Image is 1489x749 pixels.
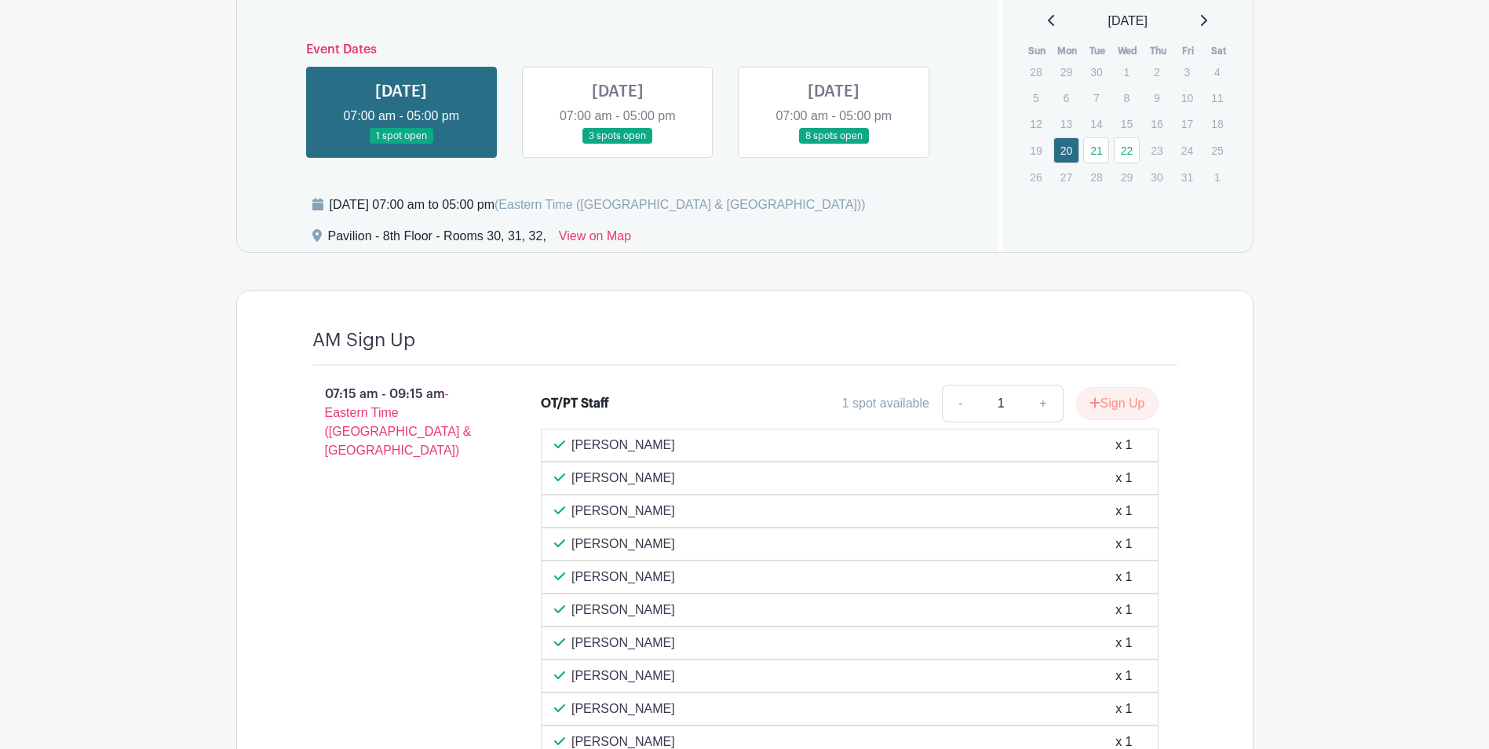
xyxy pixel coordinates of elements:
[1203,43,1234,59] th: Sat
[1114,86,1140,110] p: 8
[1204,165,1230,189] p: 1
[328,227,546,252] div: Pavilion - 8th Floor - Rooms 30, 31, 32,
[1114,165,1140,189] p: 29
[1204,111,1230,136] p: 18
[1053,60,1079,84] p: 29
[1204,60,1230,84] p: 4
[1083,111,1109,136] p: 14
[571,634,675,652] p: [PERSON_NAME]
[1076,387,1159,420] button: Sign Up
[1053,165,1079,189] p: 27
[1144,111,1170,136] p: 16
[1115,634,1132,652] div: x 1
[1174,111,1200,136] p: 17
[287,378,516,466] p: 07:15 am - 09:15 am
[942,385,978,422] a: -
[1023,86,1049,110] p: 5
[1174,165,1200,189] p: 31
[1115,568,1132,586] div: x 1
[1115,502,1132,521] div: x 1
[1174,86,1200,110] p: 10
[1174,60,1200,84] p: 3
[1114,111,1140,136] p: 15
[571,568,675,586] p: [PERSON_NAME]
[1115,535,1132,554] div: x 1
[1083,86,1109,110] p: 7
[842,394,929,413] div: 1 spot available
[1115,667,1132,685] div: x 1
[312,329,415,352] h4: AM Sign Up
[1022,43,1053,59] th: Sun
[1144,138,1170,163] p: 23
[294,42,943,57] h6: Event Dates
[1053,111,1079,136] p: 13
[1144,86,1170,110] p: 9
[1144,165,1170,189] p: 30
[1083,60,1109,84] p: 30
[559,227,631,252] a: View on Map
[1053,86,1079,110] p: 6
[571,700,675,718] p: [PERSON_NAME]
[541,394,609,413] div: OT/PT Staff
[1174,138,1200,163] p: 24
[1173,43,1204,59] th: Fri
[1083,137,1109,163] a: 21
[1204,138,1230,163] p: 25
[1023,111,1049,136] p: 12
[1114,137,1140,163] a: 22
[571,601,675,619] p: [PERSON_NAME]
[325,387,472,457] span: - Eastern Time ([GEOGRAPHIC_DATA] & [GEOGRAPHIC_DATA])
[571,502,675,521] p: [PERSON_NAME]
[1204,86,1230,110] p: 11
[1143,43,1173,59] th: Thu
[1113,43,1144,59] th: Wed
[1083,165,1109,189] p: 28
[1082,43,1113,59] th: Tue
[330,195,866,214] div: [DATE] 07:00 am to 05:00 pm
[1115,700,1132,718] div: x 1
[1053,43,1083,59] th: Mon
[571,535,675,554] p: [PERSON_NAME]
[1144,60,1170,84] p: 2
[1115,436,1132,455] div: x 1
[1115,601,1132,619] div: x 1
[1053,137,1079,163] a: 20
[1114,60,1140,84] p: 1
[571,469,675,488] p: [PERSON_NAME]
[571,436,675,455] p: [PERSON_NAME]
[1023,60,1049,84] p: 28
[1023,138,1049,163] p: 19
[1115,469,1132,488] div: x 1
[1024,385,1063,422] a: +
[1023,165,1049,189] p: 26
[571,667,675,685] p: [PERSON_NAME]
[495,198,866,211] span: (Eastern Time ([GEOGRAPHIC_DATA] & [GEOGRAPHIC_DATA]))
[1108,12,1148,31] span: [DATE]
